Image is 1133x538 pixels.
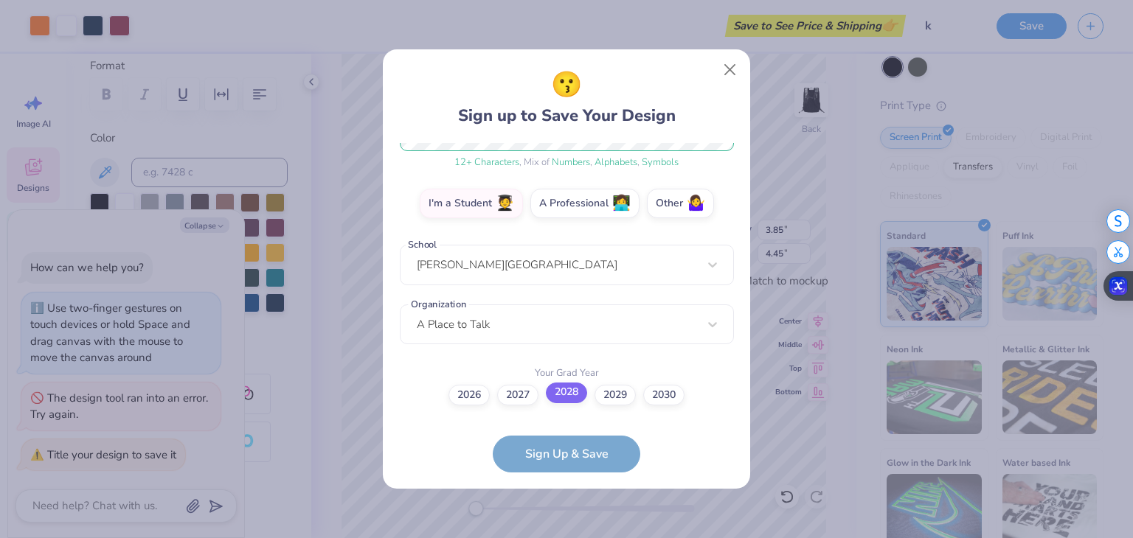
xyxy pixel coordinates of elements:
[642,156,679,169] span: Symbols
[496,195,514,212] span: 🧑‍🎓
[551,66,582,104] span: 😗
[454,156,519,169] span: 12 + Characters
[612,195,631,212] span: 👩‍💻
[497,385,538,405] label: 2027
[687,195,705,212] span: 🤷‍♀️
[458,66,676,128] div: Sign up to Save Your Design
[420,189,523,218] label: I'm a Student
[643,385,685,405] label: 2030
[595,156,637,169] span: Alphabets
[400,156,734,170] div: , Mix of , ,
[595,385,636,405] label: 2029
[647,189,714,218] label: Other
[552,156,590,169] span: Numbers
[535,366,599,381] label: Your Grad Year
[406,238,440,252] label: School
[448,385,490,405] label: 2026
[530,189,640,218] label: A Professional
[546,382,587,403] label: 2028
[716,56,744,84] button: Close
[408,297,468,311] label: Organization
